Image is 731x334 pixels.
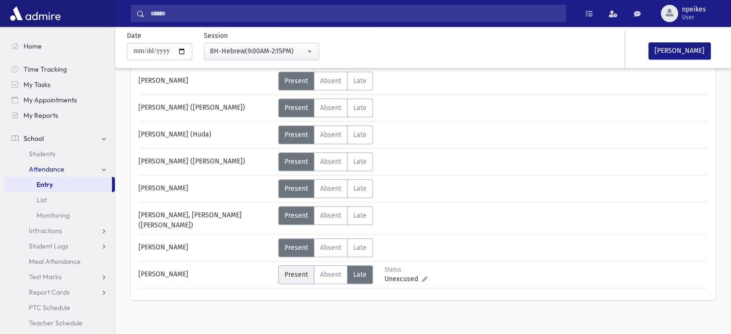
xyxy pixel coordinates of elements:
div: AttTypes [278,206,373,225]
div: 8H-Hebrew(9:00AM-2:15PM) [210,46,305,56]
span: Present [285,185,308,193]
a: Meal Attendance [4,254,115,269]
a: Test Marks [4,269,115,285]
span: Late [353,244,367,252]
span: Late [353,104,367,112]
a: Report Cards [4,285,115,300]
span: Time Tracking [24,65,67,74]
a: List [4,192,115,208]
a: My Appointments [4,92,115,108]
a: Home [4,38,115,54]
button: [PERSON_NAME] [648,42,711,60]
span: My Appointments [24,96,77,104]
div: Status [384,265,427,274]
span: Unexcused [384,274,422,284]
div: [PERSON_NAME] [134,72,278,90]
span: Absent [320,211,341,220]
span: Present [285,158,308,166]
a: My Tasks [4,77,115,92]
span: Absent [320,158,341,166]
a: PTC Schedule [4,300,115,315]
label: Session [204,31,228,41]
div: AttTypes [278,179,373,198]
span: Student Logs [29,242,68,250]
a: Teacher Schedule [4,315,115,331]
span: Absent [320,244,341,252]
span: User [682,13,706,21]
span: Late [353,131,367,139]
span: Absent [320,131,341,139]
a: My Reports [4,108,115,123]
a: Time Tracking [4,62,115,77]
a: Monitoring [4,208,115,223]
span: Home [24,42,42,50]
span: Attendance [29,165,64,173]
a: School [4,131,115,146]
span: Absent [320,77,341,85]
span: Infractions [29,226,62,235]
span: Present [285,271,308,279]
span: Late [353,211,367,220]
button: 8H-Hebrew(9:00AM-2:15PM) [204,43,319,60]
span: My Reports [24,111,58,120]
span: My Tasks [24,80,50,89]
span: Late [353,185,367,193]
div: AttTypes [278,238,373,257]
span: Students [29,149,55,158]
span: Entry [37,180,53,189]
div: AttTypes [278,265,373,284]
a: Infractions [4,223,115,238]
div: AttTypes [278,99,373,117]
div: [PERSON_NAME] (Huda) [134,125,278,144]
span: School [24,134,44,143]
span: Present [285,244,308,252]
div: AttTypes [278,72,373,90]
a: Students [4,146,115,161]
span: Test Marks [29,272,62,281]
span: Late [353,271,367,279]
span: Present [285,104,308,112]
span: Absent [320,271,341,279]
span: Absent [320,104,341,112]
span: PTC Schedule [29,303,70,312]
span: Monitoring [37,211,70,220]
div: AttTypes [278,125,373,144]
span: Present [285,211,308,220]
div: [PERSON_NAME] [134,265,278,284]
img: AdmirePro [8,4,63,23]
span: Late [353,77,367,85]
div: [PERSON_NAME] ([PERSON_NAME]) [134,152,278,171]
div: [PERSON_NAME], [PERSON_NAME] ([PERSON_NAME]) [134,206,278,230]
div: AttTypes [278,152,373,171]
span: Absent [320,185,341,193]
span: Teacher Schedule [29,319,83,327]
span: List [37,196,47,204]
span: Late [353,158,367,166]
a: Student Logs [4,238,115,254]
div: [PERSON_NAME] ([PERSON_NAME]) [134,99,278,117]
div: [PERSON_NAME] [134,238,278,257]
input: Search [145,5,566,22]
div: [PERSON_NAME] [134,179,278,198]
span: npeikes [682,6,706,13]
span: Present [285,77,308,85]
label: Date [127,31,141,41]
a: Entry [4,177,112,192]
span: Meal Attendance [29,257,81,266]
span: Report Cards [29,288,70,297]
span: Present [285,131,308,139]
a: Attendance [4,161,115,177]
